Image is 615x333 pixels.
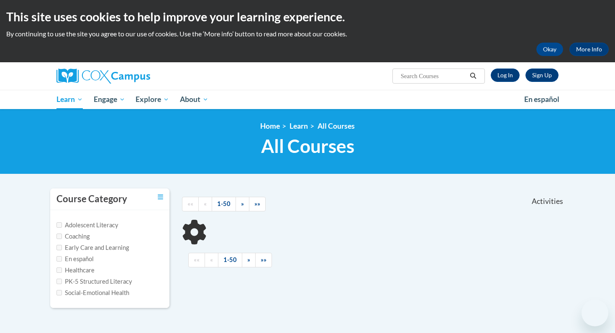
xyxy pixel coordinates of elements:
[210,256,213,263] span: «
[182,197,199,211] a: Begining
[56,234,62,239] input: Checkbox for Options
[260,122,280,130] a: Home
[56,222,62,228] input: Checkbox for Options
[255,253,272,267] a: End
[525,69,559,82] a: Register
[56,267,62,273] input: Checkbox for Options
[204,200,207,207] span: «
[6,29,609,38] p: By continuing to use the site you agree to our use of cookies. Use the ‘More info’ button to read...
[400,71,467,81] input: Search Courses
[236,197,249,211] a: Next
[247,256,250,263] span: »
[290,122,308,130] a: Learn
[56,94,83,104] span: Learn
[187,200,193,207] span: ««
[136,94,169,104] span: Explore
[56,256,62,262] input: Checkbox for Options
[218,253,242,267] a: 1-50
[318,122,355,130] a: All Courses
[56,243,129,252] label: Early Care and Learning
[94,94,125,104] span: Engage
[519,91,565,108] a: En español
[261,256,266,263] span: »»
[254,200,260,207] span: »»
[261,135,354,157] span: All Courses
[56,279,62,284] input: Checkbox for Options
[194,256,200,263] span: ««
[56,69,215,84] a: Cox Campus
[56,254,94,264] label: En español
[212,197,236,211] a: 1-50
[44,90,571,109] div: Main menu
[56,221,118,230] label: Adolescent Literacy
[130,90,174,109] a: Explore
[56,193,127,206] h3: Course Category
[51,90,88,109] a: Learn
[205,253,218,267] a: Previous
[536,43,563,56] button: Okay
[582,300,608,326] iframe: Button to launch messaging window
[180,94,208,104] span: About
[6,8,609,25] h2: This site uses cookies to help improve your learning experience.
[241,200,244,207] span: »
[158,193,163,202] a: Toggle collapse
[56,290,62,295] input: Checkbox for Options
[174,90,214,109] a: About
[56,288,129,297] label: Social-Emotional Health
[242,253,256,267] a: Next
[56,69,150,84] img: Cox Campus
[188,253,205,267] a: Begining
[88,90,131,109] a: Engage
[569,43,609,56] a: More Info
[198,197,212,211] a: Previous
[532,197,563,206] span: Activities
[467,71,479,81] button: Search
[524,95,559,104] span: En español
[249,197,266,211] a: End
[56,266,95,275] label: Healthcare
[56,232,90,241] label: Coaching
[56,277,132,286] label: PK-5 Structured Literacy
[56,245,62,250] input: Checkbox for Options
[491,69,520,82] a: Log In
